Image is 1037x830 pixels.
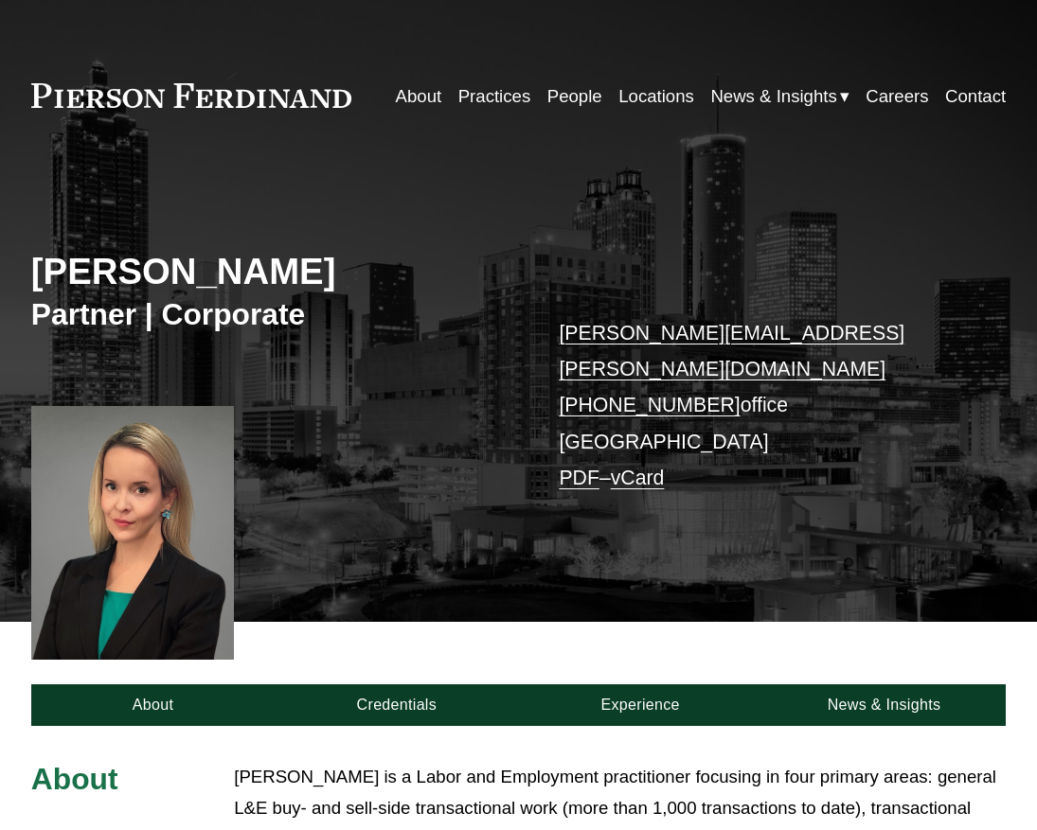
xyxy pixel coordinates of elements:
a: folder dropdown [710,79,849,114]
a: News & Insights [762,684,1006,726]
a: PDF [559,467,599,489]
a: Practices [458,79,531,114]
span: About [31,762,118,796]
a: Locations [618,79,694,114]
h3: Partner | Corporate [31,296,519,333]
a: About [396,79,442,114]
a: [PHONE_NUMBER] [559,394,740,416]
a: [PERSON_NAME][EMAIL_ADDRESS][PERSON_NAME][DOMAIN_NAME] [559,322,904,380]
span: News & Insights [710,80,836,113]
a: vCard [611,467,665,489]
a: Credentials [275,684,518,726]
a: About [31,684,275,726]
a: People [547,79,602,114]
h2: [PERSON_NAME] [31,250,519,293]
a: Experience [519,684,762,726]
a: Careers [866,79,928,114]
p: office [GEOGRAPHIC_DATA] – [559,315,965,496]
a: Contact [945,79,1006,114]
